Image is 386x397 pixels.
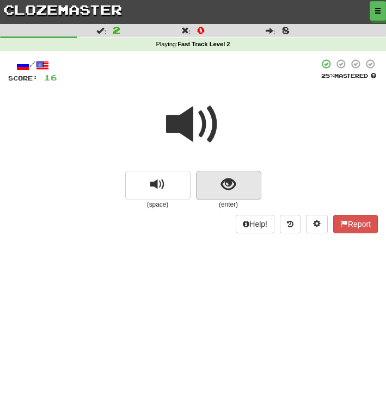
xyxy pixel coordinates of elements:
[181,27,191,34] span: :
[8,75,38,82] span: Score:
[96,27,106,34] span: :
[177,41,230,47] strong: Fast Track Level 2
[113,24,120,35] span: 2
[125,171,191,200] button: replay audio
[321,72,334,79] span: 25 %
[319,72,378,79] div: Mastered
[44,73,57,82] span: 16
[196,200,261,209] small: (enter)
[282,24,290,35] span: 8
[280,215,301,233] button: Round history (alt+y)
[197,24,205,35] span: 0
[266,27,275,34] span: :
[125,200,191,209] small: (space)
[8,59,57,72] div: /
[236,215,274,233] button: Help!
[333,215,378,233] button: Report
[196,171,261,200] button: show sentence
